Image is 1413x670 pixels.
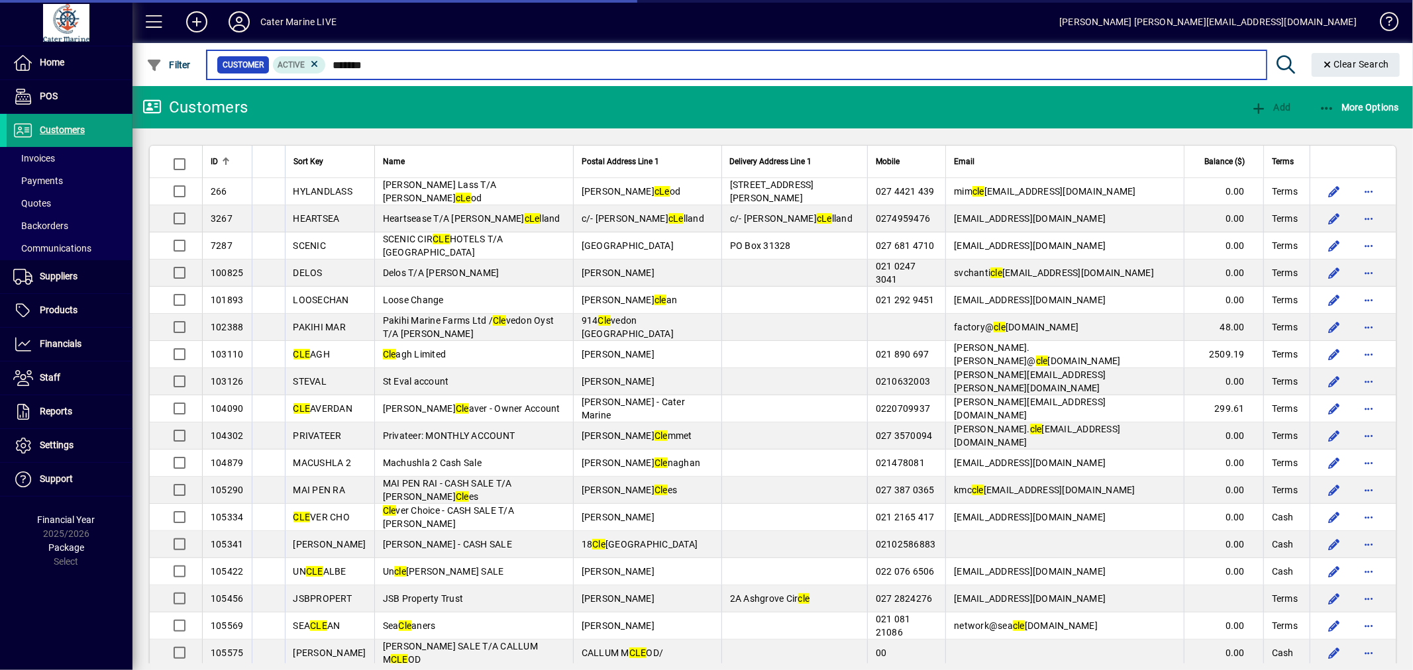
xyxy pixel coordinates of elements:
span: 0220709937 [876,403,931,414]
span: [EMAIL_ADDRESS][DOMAIN_NAME] [954,240,1106,251]
button: Edit [1324,479,1345,501]
button: Edit [1324,561,1345,582]
a: Settings [7,429,132,462]
span: ID [211,154,218,169]
span: PAKIHI MAR [293,322,346,332]
button: More options [1358,588,1379,609]
button: More options [1358,289,1379,311]
span: [PERSON_NAME] [582,620,654,631]
span: Delivery Address Line 1 [730,154,812,169]
span: [PERSON_NAME][EMAIL_ADDRESS][DOMAIN_NAME] [954,397,1106,420]
span: Home [40,57,64,68]
button: More options [1358,344,1379,365]
span: [PERSON_NAME] SALE T/A CALLUM M OD [383,641,538,665]
span: Clear Search [1322,59,1390,70]
span: Terms [1272,456,1298,469]
span: Sea aners [383,620,436,631]
span: 3267 [211,213,233,224]
span: 0274959476 [876,213,931,224]
td: 0.00 [1184,477,1263,504]
span: Pakihi Marine Farms Ltd / vedon Oyst T/A [PERSON_NAME] [383,315,554,339]
a: Staff [7,361,132,395]
span: MACUSHLA 2 [293,457,352,468]
button: More options [1358,506,1379,528]
span: PRIVATEER [293,430,342,441]
span: Add [1251,102,1290,113]
mat-chip: Activation Status: Active [273,56,326,73]
em: CLE [433,234,450,244]
div: Mobile [876,154,937,169]
span: 027 4421 439 [876,186,935,197]
span: Cash [1272,510,1294,524]
span: [PERSON_NAME] [582,349,654,359]
td: 0.00 [1184,612,1263,640]
span: PO Box 31328 [730,240,791,251]
td: 2509.19 [1184,341,1263,368]
a: Invoices [7,147,132,169]
span: 021 890 697 [876,349,929,359]
em: CLE [293,403,311,414]
span: Quotes [13,198,51,209]
span: [PERSON_NAME].[PERSON_NAME]@ [DOMAIN_NAME] [954,342,1121,366]
div: Cater Marine LIVE [260,11,337,32]
span: [PERSON_NAME] mmet [582,430,692,441]
span: 027 387 0365 [876,485,935,495]
span: [EMAIL_ADDRESS][DOMAIN_NAME] [954,457,1106,468]
span: [PERSON_NAME] [582,376,654,387]
button: Edit [1324,615,1345,636]
span: Invoices [13,153,55,164]
a: Financials [7,328,132,361]
em: cle [990,267,1002,278]
a: Reports [7,395,132,428]
button: More options [1358,235,1379,256]
span: Terms [1272,429,1298,442]
span: [EMAIL_ADDRESS][DOMAIN_NAME] [954,512,1106,522]
span: [PERSON_NAME][EMAIL_ADDRESS][PERSON_NAME][DOMAIN_NAME] [954,369,1106,393]
a: Products [7,294,132,327]
span: 914 vedon [GEOGRAPHIC_DATA] [582,315,674,339]
em: Cle [383,505,396,516]
span: [PERSON_NAME] od [582,186,681,197]
span: [PERSON_NAME] [582,512,654,522]
span: [EMAIL_ADDRESS][DOMAIN_NAME] [954,213,1106,224]
em: CLE [293,512,311,522]
button: More options [1358,425,1379,446]
em: cle [1036,356,1048,366]
span: [EMAIL_ADDRESS][DOMAIN_NAME] [954,566,1106,577]
span: Settings [40,440,74,450]
span: Customer [223,58,264,72]
span: HEARTSEA [293,213,340,224]
em: Cle [399,620,412,631]
span: More Options [1319,102,1400,113]
span: [PERSON_NAME] - Cater Marine [582,397,685,420]
span: Cash [1272,538,1294,551]
em: cLe [654,186,670,197]
span: svchanti [EMAIL_ADDRESS][DOMAIN_NAME] [954,267,1154,278]
span: VER CHO [293,512,350,522]
em: CLE [293,349,311,359]
span: 027 681 4710 [876,240,935,251]
span: Active [278,60,305,70]
button: Clear [1312,53,1400,77]
button: Edit [1324,181,1345,202]
span: Terms [1272,266,1298,279]
span: agh Limited [383,349,446,359]
em: cLe [668,213,684,224]
span: 103110 [211,349,244,359]
span: Products [40,305,78,315]
span: [PERSON_NAME] [293,647,366,658]
span: CALLUM M OD/ [582,647,664,658]
em: CLE [391,654,408,665]
span: LOOSECHAN [293,295,349,305]
em: Cle [493,315,506,326]
span: SEA AN [293,620,340,631]
span: 105341 [211,539,244,550]
td: 0.00 [1184,640,1263,667]
span: Terms [1272,375,1298,388]
span: Privateer: MONTHLY ACCOUNT [383,430,515,441]
span: factory@ [DOMAIN_NAME] [954,322,1078,332]
em: cLe [817,213,832,224]
span: 022 076 6506 [876,566,935,577]
td: 0.00 [1184,287,1263,314]
button: Add [1247,95,1294,119]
